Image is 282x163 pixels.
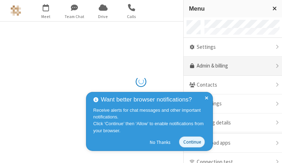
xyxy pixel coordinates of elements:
[61,13,88,20] span: Team Chat
[184,57,282,76] a: Admin & billing
[184,134,282,153] div: Download apps
[33,13,59,20] span: Meet
[184,113,282,133] div: Meeting details
[184,38,282,57] div: Settings
[118,13,145,20] span: Calls
[90,13,116,20] span: Drive
[189,5,266,12] h3: Menu
[146,136,174,148] button: No Thanks
[101,95,192,104] span: Want better browser notifications?
[93,107,208,134] div: Receive alerts for chat messages and other important notifications. Click ‘Continue’ then ‘Allow’...
[179,136,205,147] button: Continue
[184,94,282,113] div: Recordings
[11,5,21,16] img: Astra
[184,76,282,95] div: Contacts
